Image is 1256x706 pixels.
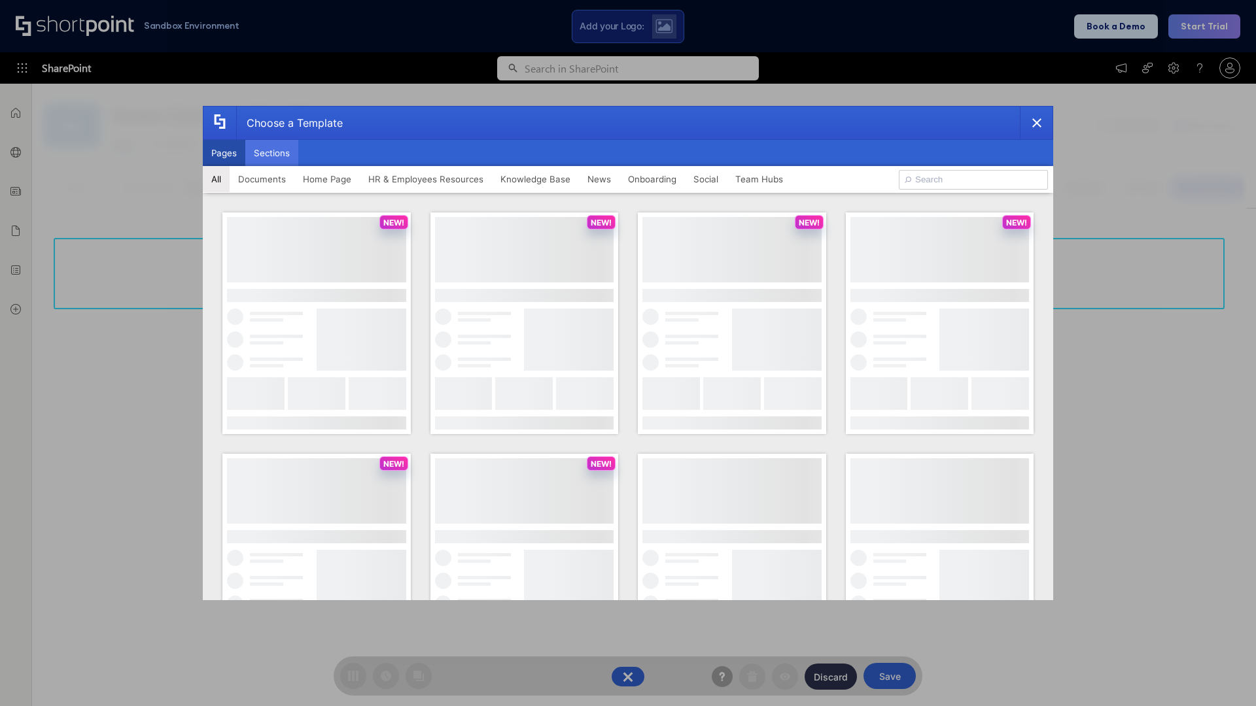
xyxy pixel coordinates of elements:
[1006,218,1027,227] p: NEW!
[203,106,1053,600] div: template selector
[591,218,612,227] p: NEW!
[360,166,492,192] button: HR & Employees Resources
[383,218,404,227] p: NEW!
[591,459,612,469] p: NEW!
[203,166,230,192] button: All
[203,140,245,166] button: Pages
[579,166,619,192] button: News
[1020,554,1256,706] iframe: Chat Widget
[492,166,579,192] button: Knowledge Base
[230,166,294,192] button: Documents
[294,166,360,192] button: Home Page
[799,218,820,227] p: NEW!
[727,166,792,192] button: Team Hubs
[685,166,727,192] button: Social
[899,170,1048,190] input: Search
[236,107,343,139] div: Choose a Template
[245,140,298,166] button: Sections
[383,459,404,469] p: NEW!
[619,166,685,192] button: Onboarding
